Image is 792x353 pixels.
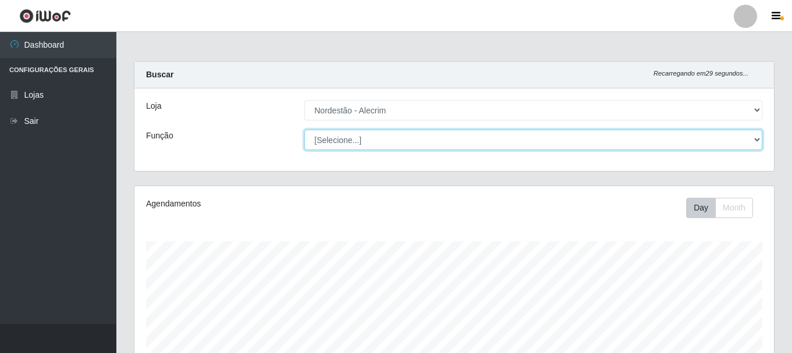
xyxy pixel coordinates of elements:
[686,198,753,218] div: First group
[146,100,161,112] label: Loja
[715,198,753,218] button: Month
[146,130,173,142] label: Função
[146,198,393,210] div: Agendamentos
[654,70,748,77] i: Recarregando em 29 segundos...
[19,9,71,23] img: CoreUI Logo
[686,198,716,218] button: Day
[686,198,762,218] div: Toolbar with button groups
[146,70,173,79] strong: Buscar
